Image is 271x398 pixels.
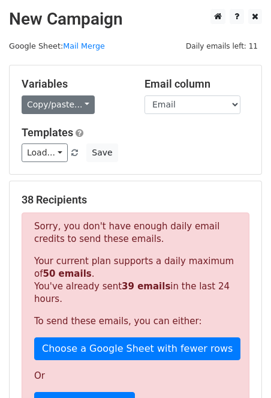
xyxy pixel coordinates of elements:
[63,41,105,50] a: Mail Merge
[22,77,127,91] h5: Variables
[9,41,105,50] small: Google Sheet:
[34,220,237,246] p: Sorry, you don't have enough daily email credits to send these emails.
[34,337,240,360] a: Choose a Google Sheet with fewer rows
[22,143,68,162] a: Load...
[34,255,237,306] p: Your current plan supports a daily maximum of . You've already sent in the last 24 hours.
[22,95,95,114] a: Copy/paste...
[43,268,91,279] strong: 50 emails
[86,143,118,162] button: Save
[22,193,249,207] h5: 38 Recipients
[34,315,237,328] p: To send these emails, you can either:
[9,9,262,29] h2: New Campaign
[211,340,271,398] iframe: Chat Widget
[144,77,249,91] h5: Email column
[22,126,73,139] a: Templates
[34,370,237,382] p: Or
[182,41,262,50] a: Daily emails left: 11
[122,281,170,292] strong: 39 emails
[182,40,262,53] span: Daily emails left: 11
